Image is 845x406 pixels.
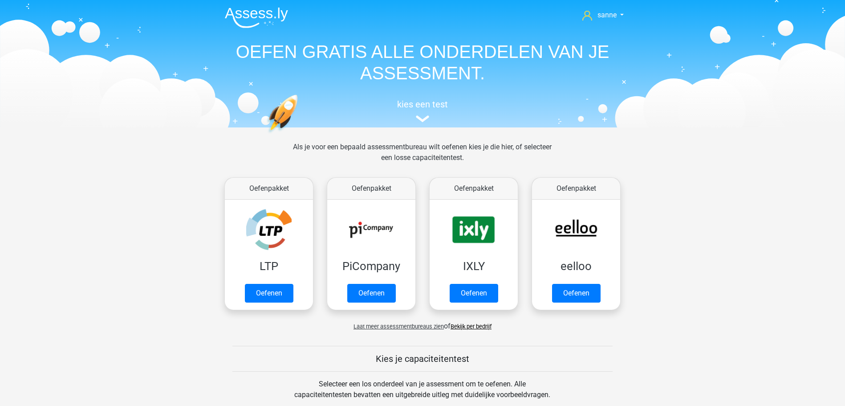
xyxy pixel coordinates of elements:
[232,353,613,364] h5: Kies je capaciteitentest
[353,323,444,330] span: Laat meer assessmentbureaus zien
[552,284,601,303] a: Oefenen
[347,284,396,303] a: Oefenen
[450,284,498,303] a: Oefenen
[286,142,559,174] div: Als je voor een bepaald assessmentbureau wilt oefenen kies je die hier, of selecteer een losse ca...
[597,11,617,19] span: sanne
[218,314,627,332] div: of
[218,99,627,110] h5: kies een test
[416,115,429,122] img: assessment
[245,284,293,303] a: Oefenen
[218,99,627,123] a: kies een test
[218,41,627,84] h1: OEFEN GRATIS ALLE ONDERDELEN VAN JE ASSESSMENT.
[267,94,332,175] img: oefenen
[451,323,492,330] a: Bekijk per bedrijf
[225,7,288,28] img: Assessly
[579,10,627,21] a: sanne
